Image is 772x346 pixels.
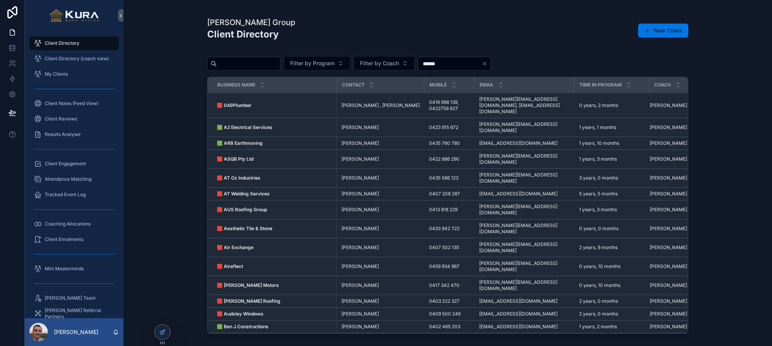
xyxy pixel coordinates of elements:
[45,266,84,272] span: Mini Masterminds
[650,207,687,213] span: [PERSON_NAME]
[429,124,470,131] a: 0423 915 672
[479,279,570,292] span: [PERSON_NAME][EMAIL_ADDRESS][DOMAIN_NAME]
[638,24,688,37] a: New Client
[217,226,272,231] strong: 🟥 Aesthetic Tile & Stone
[217,191,332,197] a: 🟥 AT Welding Services
[217,175,260,181] strong: 🟥 AT Oz Industries
[341,311,379,317] span: [PERSON_NAME]
[429,191,460,197] span: 0407 208 287
[45,71,68,77] span: My Clients
[341,156,379,162] span: [PERSON_NAME]
[650,102,707,109] a: [PERSON_NAME]
[341,102,420,109] a: [PERSON_NAME] , [PERSON_NAME]
[579,298,645,304] a: 2 years, 0 months
[429,226,470,232] a: 0433 942 722
[429,244,459,251] span: 0407 502 135
[45,192,86,198] span: Tracked Event Log
[353,56,415,71] button: Select Button
[579,244,618,251] span: 2 years, 9 months
[284,56,350,71] button: Select Button
[29,188,119,202] a: Tracked Event Log
[217,282,279,288] strong: 🟥 [PERSON_NAME] Motors
[45,100,98,107] span: Client Notes (Feed View)
[479,96,570,115] a: [PERSON_NAME][EMAIL_ADDRESS][DOMAIN_NAME], [EMAIL_ADDRESS][DOMAIN_NAME]
[217,140,263,146] strong: 🟩 ARB Earthmoving
[29,112,119,126] a: Client Reviews
[579,244,645,251] a: 2 years, 9 months
[429,175,470,181] a: 0435 586 123
[217,82,255,88] span: Business Name
[650,175,707,181] a: [PERSON_NAME]
[217,324,332,330] a: 🟩 Ben J Constructions
[479,153,570,165] a: [PERSON_NAME][EMAIL_ADDRESS][DOMAIN_NAME]
[217,263,243,269] strong: 🟥 Aireflect
[579,298,618,304] span: 2 years, 0 months
[579,311,645,317] a: 2 years, 0 months
[217,156,332,162] a: 🟥 ASQB Pty Ltd
[650,156,687,162] span: [PERSON_NAME]
[341,263,379,270] span: [PERSON_NAME]
[479,241,570,254] a: [PERSON_NAME][EMAIL_ADDRESS][DOMAIN_NAME]
[217,226,332,232] a: 🟥 Aesthetic Tile & Stone
[217,207,332,213] a: 🟥 AUS Roofing Group
[217,298,280,304] strong: 🟥 [PERSON_NAME] Roofing
[579,175,645,181] a: 3 years, 0 months
[217,175,332,181] a: 🟥 AT Oz Industries
[45,221,91,227] span: Coaching Allocations
[217,244,253,250] strong: 🟥 Air Exchange
[650,140,687,146] span: [PERSON_NAME]
[429,156,459,162] span: 0422 886 290
[579,263,620,270] span: 0 years, 10 months
[650,244,707,251] a: [PERSON_NAME]
[217,311,264,317] strong: 🟥 Audsley Windows
[429,124,458,131] span: 0423 915 672
[650,311,707,317] a: [PERSON_NAME]
[29,36,119,50] a: Client Directory
[217,124,272,130] strong: 🟩 A2 Electrical Services
[341,191,420,197] a: [PERSON_NAME]
[650,298,687,304] span: [PERSON_NAME]
[341,298,379,304] span: [PERSON_NAME]
[429,226,459,232] span: 0433 942 722
[429,156,470,162] a: 0422 886 290
[579,226,618,232] span: 0 years, 0 months
[479,140,557,146] span: [EMAIL_ADDRESS][DOMAIN_NAME]
[217,311,332,317] a: 🟥 Audsley Windows
[217,263,332,270] a: 🟥 Aireflect
[29,67,119,81] a: My Clients
[479,324,557,330] span: [EMAIL_ADDRESS][DOMAIN_NAME]
[341,124,420,131] a: [PERSON_NAME]
[29,307,119,321] a: [PERSON_NAME] Referral Partners
[479,172,570,184] a: [PERSON_NAME][EMAIL_ADDRESS][DOMAIN_NAME]
[650,282,707,288] a: [PERSON_NAME]
[29,232,119,246] a: Client Enrolments
[29,97,119,110] a: Client Notes (Feed View)
[429,207,470,213] a: 0413 818 229
[429,263,459,270] span: 0459 934 967
[479,121,570,134] a: [PERSON_NAME][EMAIL_ADDRESS][DOMAIN_NAME]
[341,244,379,251] span: [PERSON_NAME]
[429,140,470,146] a: 0435 760 780
[579,311,618,317] span: 2 years, 0 months
[341,140,420,146] a: [PERSON_NAME]
[217,298,332,304] a: 🟥 [PERSON_NAME] Roofing
[341,124,379,131] span: [PERSON_NAME]
[479,311,570,317] a: [EMAIL_ADDRESS][DOMAIN_NAME]
[429,99,470,112] a: 0419 998 139, 0422758 627
[479,222,570,235] a: [PERSON_NAME][EMAIL_ADDRESS][DOMAIN_NAME]
[429,324,460,330] span: 0402 465 203
[54,328,98,336] p: [PERSON_NAME]
[479,324,570,330] a: [EMAIL_ADDRESS][DOMAIN_NAME]
[650,124,707,131] a: [PERSON_NAME]
[217,244,332,251] a: 🟥 Air Exchange
[45,40,79,46] span: Client Directory
[290,59,334,67] span: Filter by Program
[479,204,570,216] a: [PERSON_NAME][EMAIL_ADDRESS][DOMAIN_NAME]
[479,191,570,197] a: [EMAIL_ADDRESS][DOMAIN_NAME]
[579,124,616,131] span: 1 years, 1 months
[579,207,645,213] a: 1 years, 3 months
